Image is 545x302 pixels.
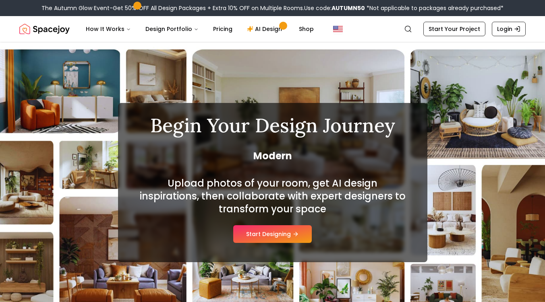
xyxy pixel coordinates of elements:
button: Design Portfolio [139,21,205,37]
a: Spacejoy [19,21,70,37]
h1: Begin Your Design Journey [137,116,408,135]
b: AUTUMN50 [332,4,365,12]
nav: Global [19,16,526,42]
a: Login [492,22,526,36]
span: Use code: [304,4,365,12]
a: Pricing [207,21,239,37]
span: Modern [137,150,408,162]
img: Spacejoy Logo [19,21,70,37]
span: *Not applicable to packages already purchased* [365,4,504,12]
nav: Main [79,21,320,37]
div: The Autumn Glow Event-Get 50% OFF All Design Packages + Extra 10% OFF on Multiple Rooms. [41,4,504,12]
a: AI Design [240,21,291,37]
a: Shop [292,21,320,37]
button: How It Works [79,21,137,37]
a: Start Your Project [423,22,485,36]
img: United States [333,24,343,34]
h2: Upload photos of your room, get AI design inspirations, then collaborate with expert designers to... [137,177,408,216]
button: Start Designing [233,225,312,243]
